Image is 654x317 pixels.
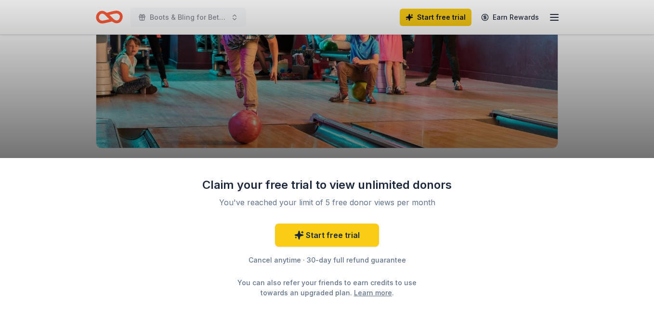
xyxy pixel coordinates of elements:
[213,197,441,208] div: You've reached your limit of 5 free donor views per month
[354,288,392,298] a: Learn more
[275,224,379,247] a: Start free trial
[202,177,452,193] div: Claim your free trial to view unlimited donors
[229,277,425,298] div: You can also refer your friends to earn credits to use towards an upgraded plan. .
[202,254,452,266] div: Cancel anytime · 30-day full refund guarantee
